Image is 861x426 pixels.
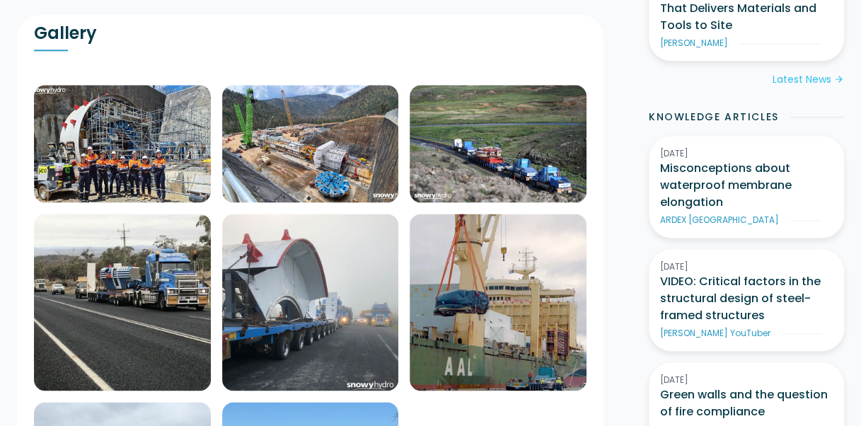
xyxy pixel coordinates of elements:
div: [PERSON_NAME] [660,37,728,50]
h3: Misconceptions about waterproof membrane elongation [660,160,833,211]
div: Latest News [773,72,831,87]
div: [DATE] [660,260,833,273]
div: [PERSON_NAME] YouTuber [660,327,770,340]
h3: VIDEO: Critical factors in the structural design of steel-framed structures [660,273,833,324]
h2: Gallery [34,23,310,44]
h3: Green walls and the question of fire compliance [660,386,833,420]
a: Latest Newsarrow_forward [773,72,844,87]
div: ARDEX [GEOGRAPHIC_DATA] [660,214,779,226]
h2: Knowledge Articles [649,110,779,125]
div: arrow_forward [834,73,844,87]
div: [DATE] [660,147,833,160]
div: [DATE] [660,374,833,386]
a: [DATE]Misconceptions about waterproof membrane elongationARDEX [GEOGRAPHIC_DATA] [649,136,844,238]
a: [DATE]VIDEO: Critical factors in the structural design of steel-framed structures[PERSON_NAME] Yo... [649,249,844,351]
